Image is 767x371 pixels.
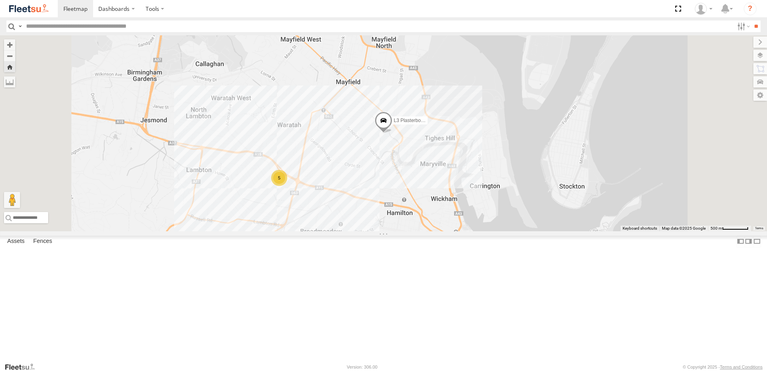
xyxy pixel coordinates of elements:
button: Map Scale: 500 m per 62 pixels [708,226,751,231]
div: Gary Hudson [692,3,715,15]
label: Assets [3,236,28,247]
label: Dock Summary Table to the Left [737,236,745,247]
label: Search Query [17,20,23,32]
label: Measure [4,76,15,88]
img: fleetsu-logo-horizontal.svg [8,3,50,14]
button: Keyboard shortcuts [623,226,657,231]
button: Drag Pegman onto the map to open Street View [4,192,20,208]
span: 500 m [710,226,722,230]
label: Fences [29,236,56,247]
label: Search Filter Options [734,20,751,32]
i: ? [744,2,757,15]
label: Hide Summary Table [753,236,761,247]
span: L3 Plasterboard Truck [394,118,441,124]
a: Terms (opens in new tab) [755,227,763,230]
label: Dock Summary Table to the Right [745,236,753,247]
button: Zoom Home [4,61,15,72]
label: Map Settings [753,90,767,101]
a: Terms and Conditions [720,365,763,369]
div: 5 [271,170,287,186]
a: Visit our Website [4,363,41,371]
button: Zoom out [4,50,15,61]
span: Map data ©2025 Google [662,226,706,230]
div: © Copyright 2025 - [683,365,763,369]
div: Version: 306.00 [347,365,377,369]
button: Zoom in [4,39,15,50]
